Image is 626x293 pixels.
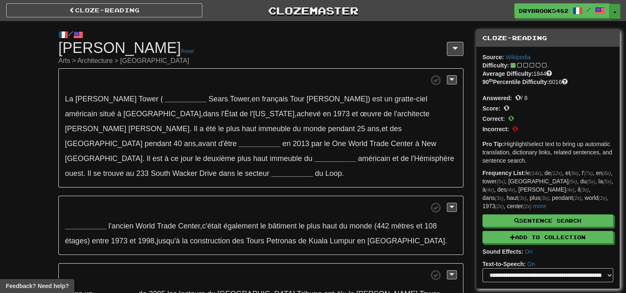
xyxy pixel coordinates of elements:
span: ( [161,95,163,103]
p: le , de , et , l' , en , tower , [GEOGRAPHIC_DATA] , du , la , à , des , [PERSON_NAME] , il , dan... [482,169,613,210]
span: dans [219,169,235,178]
span: achevé [297,110,321,118]
em: (3x) [540,195,549,201]
span: plus [226,125,240,133]
em: (3x) [495,195,503,201]
span: deuxième [203,154,235,163]
span: [GEOGRAPHIC_DATA] [367,237,445,245]
span: 0 [508,113,514,122]
em: (2x) [598,195,607,201]
span: le [237,169,243,178]
span: , , [65,125,402,148]
strong: Score: [482,105,501,112]
em: (5x) [496,179,505,185]
span: est [372,95,382,103]
strong: __________ [271,169,313,178]
strong: __________ [65,222,106,230]
span: du [315,169,323,178]
a: Wikipedia [506,54,531,60]
a: DryBrook5482 / [514,3,609,18]
span: situé [99,110,115,118]
span: c'était [202,222,221,230]
span: DryBrook5482 [519,7,568,14]
span: et [130,237,136,245]
span: 0 [504,103,509,112]
a: Clozemaster [215,3,411,18]
em: (2x) [495,204,504,209]
div: Cloze-Reading [476,30,619,47]
a: On [525,248,532,255]
span: ans [184,139,196,148]
span: 2013 [293,139,309,148]
span: Tower [139,95,158,103]
span: monde [349,222,372,230]
span: 1973 [333,110,350,118]
em: (2x) [523,204,531,209]
span: en [323,110,331,118]
strong: Difficulty: [482,62,509,69]
span: World [348,139,368,148]
span: World [136,222,155,230]
span: du [304,154,312,163]
span: le [260,222,266,230]
span: 1998 [138,237,154,245]
span: américain [358,154,390,163]
span: . [65,139,436,163]
div: / 8 [482,92,613,103]
span: [PERSON_NAME] [128,125,189,133]
span: été [206,125,216,133]
span: entre [92,237,109,245]
strong: 90 Percentile Difficulty: [482,79,549,85]
em: (2x) [573,195,581,201]
span: plus [237,154,251,163]
span: (442 [374,222,389,230]
span: immeuble [270,154,302,163]
span: avant [198,139,216,148]
span: jusqu'à [156,237,180,245]
span: [GEOGRAPHIC_DATA] [65,139,142,148]
span: / [587,7,591,12]
span: de [401,154,409,163]
strong: Pro Tip: [482,141,504,147]
span: secteur [245,169,269,178]
em: (12x) [551,171,562,176]
span: bâtiment [268,222,297,230]
span: étages) [65,237,90,245]
span: d'être [218,139,237,148]
span: l'[US_STATE] [250,110,295,118]
span: également [223,222,258,230]
span: de [384,110,392,118]
span: de [240,110,248,118]
span: est [153,154,163,163]
span: Tower [230,95,249,103]
strong: Text-to-Speech: [482,261,526,267]
em: (4x) [486,187,494,193]
em: (3x) [580,187,588,193]
span: a [199,125,204,133]
span: [GEOGRAPHIC_DATA] [65,154,142,163]
span: de [298,237,307,245]
span: [PERSON_NAME] [75,95,137,103]
span: ouest [65,169,83,178]
span: 233 [136,169,149,178]
span: One [332,139,346,148]
span: plus [307,222,320,230]
em: (5x) [568,179,577,185]
span: et [381,125,388,133]
span: l'architecte [394,110,429,118]
span: gratte-ciel [395,95,427,103]
span: et [352,110,358,118]
span: Tours [246,237,264,245]
span: , , , . [65,95,429,133]
span: en [357,237,365,245]
button: Sentence Search [482,214,613,227]
span: à [415,139,419,148]
div: 1844 [482,70,613,78]
span: Il [87,169,91,178]
span: . [315,169,344,178]
span: Wacker [172,169,197,178]
span: au [126,169,134,178]
em: (9x) [570,171,578,176]
button: Add to Collection [482,231,613,243]
span: à [165,154,169,163]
